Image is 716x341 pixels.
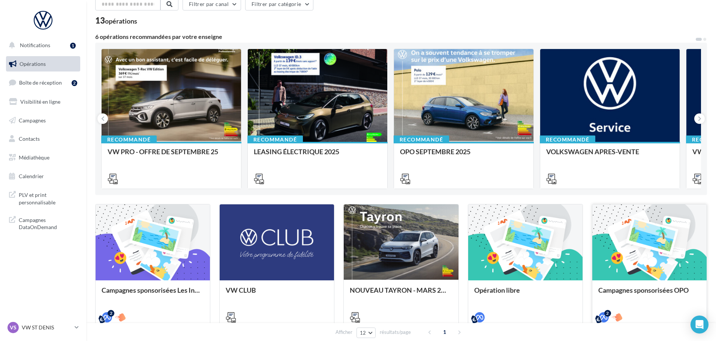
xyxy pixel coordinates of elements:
a: Boîte de réception2 [4,74,82,91]
span: Notifications [20,42,50,48]
span: Boîte de réception [19,79,62,86]
a: Campagnes [4,113,82,128]
span: Calendrier [19,173,44,179]
span: Contacts [19,136,40,142]
span: 1 [439,326,451,338]
div: Open Intercom Messenger [691,316,709,334]
div: Recommandé [540,136,595,144]
div: VW CLUB [226,286,328,301]
span: VS [10,324,16,331]
span: Médiathèque [19,154,49,161]
div: Campagnes sponsorisées Les Instants VW Octobre [102,286,204,301]
div: Recommandé [247,136,303,144]
button: Notifications 1 [4,37,79,53]
a: Campagnes DataOnDemand [4,212,82,234]
div: OPO SEPTEMBRE 2025 [400,148,527,163]
div: Recommandé [101,136,157,144]
div: NOUVEAU TAYRON - MARS 2025 [350,286,452,301]
span: résultats/page [380,329,411,336]
p: VW ST DENIS [22,324,72,331]
span: Afficher [336,329,352,336]
span: Campagnes [19,117,46,123]
span: Visibilité en ligne [20,98,60,105]
div: 13 [95,16,137,25]
span: PLV et print personnalisable [19,190,77,206]
div: VOLKSWAGEN APRES-VENTE [546,148,674,163]
div: 1 [70,43,76,49]
a: Contacts [4,131,82,147]
div: 2 [72,80,77,86]
a: Médiathèque [4,150,82,165]
div: VW PRO - OFFRE DE SEPTEMBRE 25 [108,148,235,163]
div: Opération libre [474,286,577,301]
div: opérations [105,18,137,24]
div: Campagnes sponsorisées OPO [598,286,701,301]
a: Visibilité en ligne [4,94,82,110]
div: Recommandé [394,136,449,144]
a: PLV et print personnalisable [4,187,82,209]
div: LEASING ÉLECTRIQUE 2025 [254,148,381,163]
button: 12 [357,328,376,338]
a: Calendrier [4,168,82,184]
span: Campagnes DataOnDemand [19,215,77,231]
a: VS VW ST DENIS [6,320,80,335]
div: 2 [108,310,114,317]
span: 12 [360,330,366,336]
div: 6 opérations recommandées par votre enseigne [95,34,695,40]
a: Opérations [4,56,82,72]
div: 2 [604,310,611,317]
span: Opérations [19,61,46,67]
